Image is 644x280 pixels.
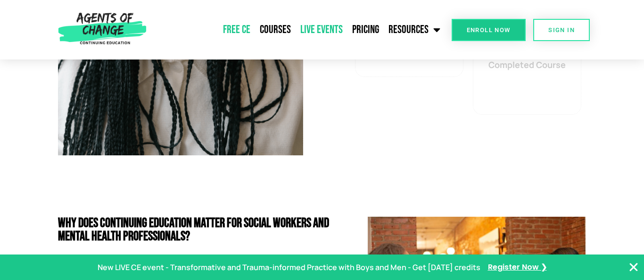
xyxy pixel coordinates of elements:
div: Completed Course [473,58,581,76]
button: Close Banner [628,262,639,273]
nav: Menu [150,18,445,42]
a: Free CE [218,18,255,42]
a: Courses [255,18,296,42]
span: SIGN IN [548,27,575,33]
a: Resources [384,18,445,42]
a: Live Events [296,18,347,42]
span: Enroll Now [467,27,511,33]
p: New LIVE CE event - Transformative and Trauma-informed Practice with Boys and Men - Get [DATE] cr... [98,261,480,274]
a: Enroll Now [452,19,526,41]
a: Pricing [347,18,384,42]
a: Register Now ❯ [488,261,547,274]
h2: Why Does Continuing Education Matter for Social Workers and Mental Health Professionals? [58,217,358,243]
a: SIGN IN [533,19,590,41]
